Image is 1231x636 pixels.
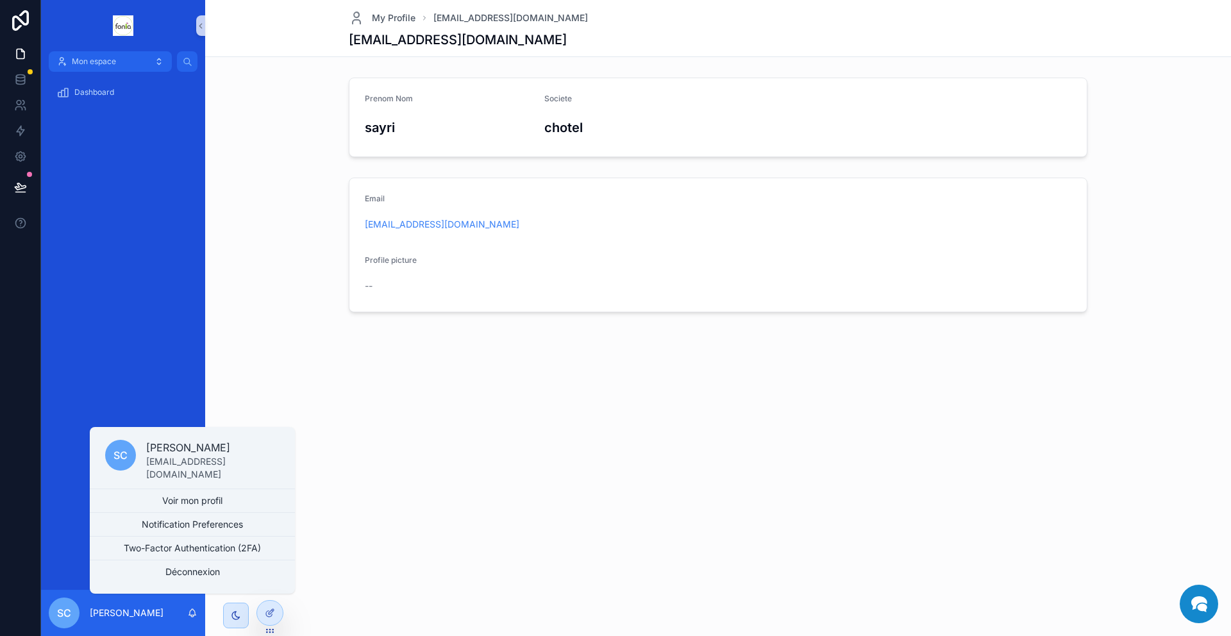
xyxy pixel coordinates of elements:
span: sc [57,605,71,621]
img: App logo [113,15,133,36]
button: Déconnexion [90,560,295,583]
h3: sayri [365,118,534,137]
span: sc [113,448,128,463]
span: Mon espace [72,56,116,67]
p: [PERSON_NAME] [146,440,280,455]
span: Prenom Nom [365,94,413,103]
span: Profile picture [365,255,417,265]
span: My Profile [372,12,415,24]
button: Two-Factor Authentication (2FA) [90,537,295,560]
a: Voir mon profil [90,489,295,512]
a: [EMAIL_ADDRESS][DOMAIN_NAME] [365,218,519,231]
span: Societe [544,94,572,103]
p: [EMAIL_ADDRESS][DOMAIN_NAME] [146,455,280,481]
p: [PERSON_NAME] [90,607,163,619]
button: Mon espace [49,51,172,72]
div: scrollable content [41,72,205,121]
a: [EMAIL_ADDRESS][DOMAIN_NAME] [433,12,588,24]
a: Dashboard [49,81,197,104]
a: My Profile [349,10,415,26]
h1: [EMAIL_ADDRESS][DOMAIN_NAME] [349,31,567,49]
span: Email [365,194,385,203]
span: -- [365,280,373,292]
h3: chotel [544,118,714,137]
button: Notification Preferences [90,513,295,536]
span: Dashboard [74,87,114,97]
